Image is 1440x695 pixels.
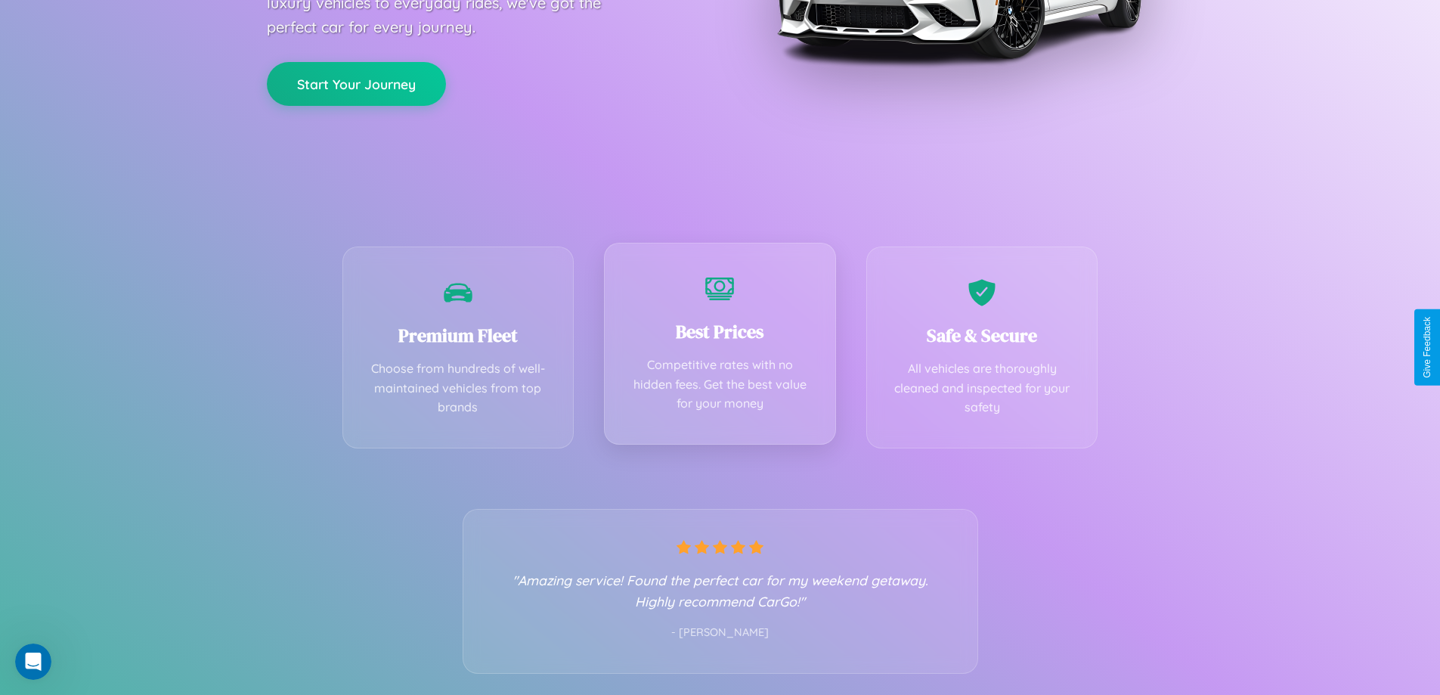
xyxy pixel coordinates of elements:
p: All vehicles are thoroughly cleaned and inspected for your safety [890,359,1075,417]
p: Competitive rates with no hidden fees. Get the best value for your money [627,355,813,414]
div: Give Feedback [1422,317,1432,378]
p: Choose from hundreds of well-maintained vehicles from top brands [366,359,551,417]
h3: Premium Fleet [366,323,551,348]
p: "Amazing service! Found the perfect car for my weekend getaway. Highly recommend CarGo!" [494,569,947,612]
iframe: Intercom live chat [15,644,51,680]
h3: Best Prices [627,319,813,344]
button: Start Your Journey [267,62,446,106]
p: - [PERSON_NAME] [494,623,947,643]
h3: Safe & Secure [890,323,1075,348]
